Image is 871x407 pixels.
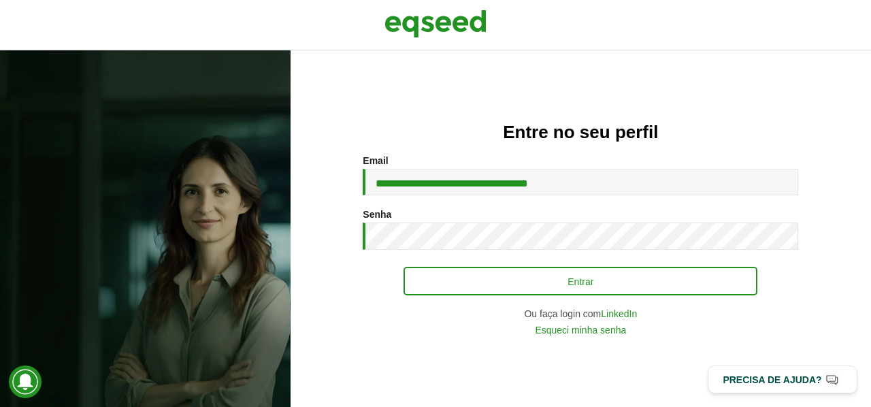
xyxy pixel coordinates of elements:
[601,309,637,319] a: LinkedIn
[318,123,844,142] h2: Entre no seu perfil
[535,325,626,335] a: Esqueci minha senha
[363,156,388,165] label: Email
[404,267,757,295] button: Entrar
[384,7,487,41] img: EqSeed Logo
[363,309,798,319] div: Ou faça login com
[363,210,391,219] label: Senha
